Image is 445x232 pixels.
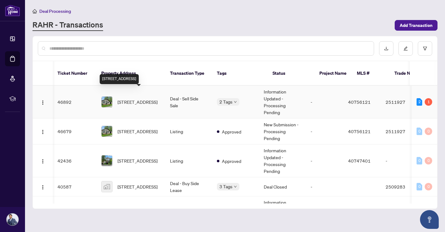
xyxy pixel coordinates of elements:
[425,157,432,164] div: 0
[379,41,393,56] button: download
[40,185,45,190] img: Logo
[165,86,212,119] td: Deal - Sell Side Sale
[52,177,96,196] td: 40587
[40,100,45,105] img: Logo
[52,86,96,119] td: 46892
[417,157,422,164] div: 0
[38,97,48,107] button: Logo
[40,159,45,164] img: Logo
[348,129,371,134] span: 40756121
[259,144,306,177] td: Information Updated - Processing Pending
[102,181,112,192] img: thumbnail-img
[381,196,424,229] td: -
[165,144,212,177] td: Listing
[306,196,343,229] td: -
[306,144,343,177] td: -
[38,182,48,192] button: Logo
[259,86,306,119] td: Information Updated - Processing Pending
[7,214,18,225] img: Profile Icon
[38,126,48,136] button: Logo
[348,99,371,105] span: 40756121
[389,61,433,86] th: Trade Number
[52,144,96,177] td: 42436
[381,119,424,144] td: 2511927
[222,128,241,135] span: Approved
[40,129,45,134] img: Logo
[417,128,422,135] div: 0
[5,5,20,16] img: logo
[384,46,388,51] span: download
[52,119,96,144] td: 46679
[423,46,427,51] span: filter
[400,20,432,30] span: Add Transaction
[96,61,165,86] th: Property Address
[219,183,232,190] span: 3 Tags
[306,119,343,144] td: -
[117,183,157,190] span: [STREET_ADDRESS]
[259,196,306,229] td: Information Updated - Processing Pending
[417,183,422,190] div: 0
[165,119,212,144] td: Listing
[100,74,139,84] div: [STREET_ADDRESS]
[165,177,212,196] td: Deal - Buy Side Lease
[267,61,314,86] th: Status
[234,100,237,103] span: down
[306,177,343,196] td: -
[352,61,389,86] th: MLS #
[52,61,96,86] th: Ticket Number
[165,61,212,86] th: Transaction Type
[38,156,48,166] button: Logo
[425,183,432,190] div: 0
[52,196,96,229] td: 38749
[425,98,432,106] div: 1
[102,155,112,166] img: thumbnail-img
[418,41,432,56] button: filter
[39,8,71,14] span: Deal Processing
[165,196,212,229] td: Listing
[234,185,237,188] span: down
[117,128,157,135] span: [STREET_ADDRESS]
[32,9,37,13] span: home
[381,86,424,119] td: 2511927
[403,46,408,51] span: edit
[381,144,424,177] td: -
[395,20,437,31] button: Add Transaction
[102,126,112,137] img: thumbnail-img
[381,177,424,196] td: 2509283
[102,97,112,107] img: thumbnail-img
[425,128,432,135] div: 0
[117,98,157,105] span: [STREET_ADDRESS]
[219,98,232,105] span: 2 Tags
[259,177,306,196] td: Deal Closed
[259,119,306,144] td: New Submission - Processing Pending
[212,61,267,86] th: Tags
[348,158,371,164] span: 40747401
[314,61,352,86] th: Project Name
[398,41,413,56] button: edit
[32,20,103,31] a: RAHR - Transactions
[420,210,439,229] button: Open asap
[306,86,343,119] td: -
[222,158,241,164] span: Approved
[417,98,422,106] div: 2
[117,157,157,164] span: [STREET_ADDRESS]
